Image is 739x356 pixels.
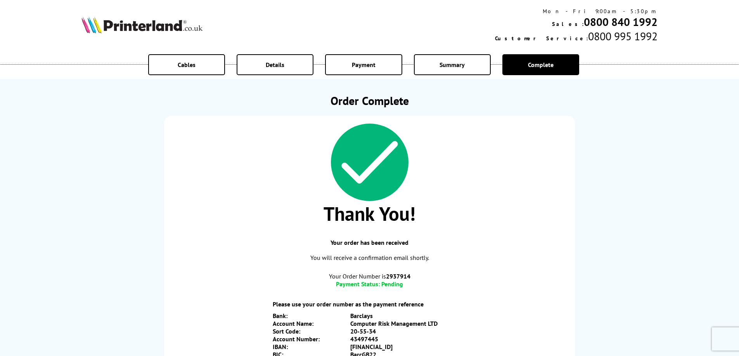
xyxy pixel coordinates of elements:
div: 20-55-34 [350,327,467,335]
span: Details [266,61,284,69]
span: Payment [352,61,376,69]
span: Cables [178,61,196,69]
a: 0800 840 1992 [584,15,658,29]
span: Customer Service: [495,35,588,42]
div: IBAN: [273,343,350,351]
div: Account Number: [273,335,350,343]
span: Pending [381,280,403,288]
div: Sort Code: [273,327,350,335]
span: Thank You! [172,201,568,226]
div: 43497445 [350,335,467,343]
p: You will receive a confirmation email shortly. [172,253,568,263]
div: Please use your order number as the payment reference [273,300,467,308]
div: Computer Risk Management LTD [350,320,467,327]
div: Mon - Fri 9:00am - 5:30pm [495,8,658,15]
span: Your order has been received [172,239,568,246]
div: Bank: [273,312,350,320]
img: Printerland Logo [81,16,202,33]
span: Summary [440,61,465,69]
h1: Order Complete [164,93,575,108]
span: Complete [528,61,554,69]
div: Barclays [350,312,467,320]
div: Account Name: [273,320,350,327]
span: 0800 995 1992 [588,29,658,43]
span: Sales: [552,21,584,28]
div: [FINANCIAL_ID] [350,343,467,351]
span: Your Order Number is [172,272,568,280]
b: 2937914 [386,272,410,280]
span: Payment Status: [336,280,380,288]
